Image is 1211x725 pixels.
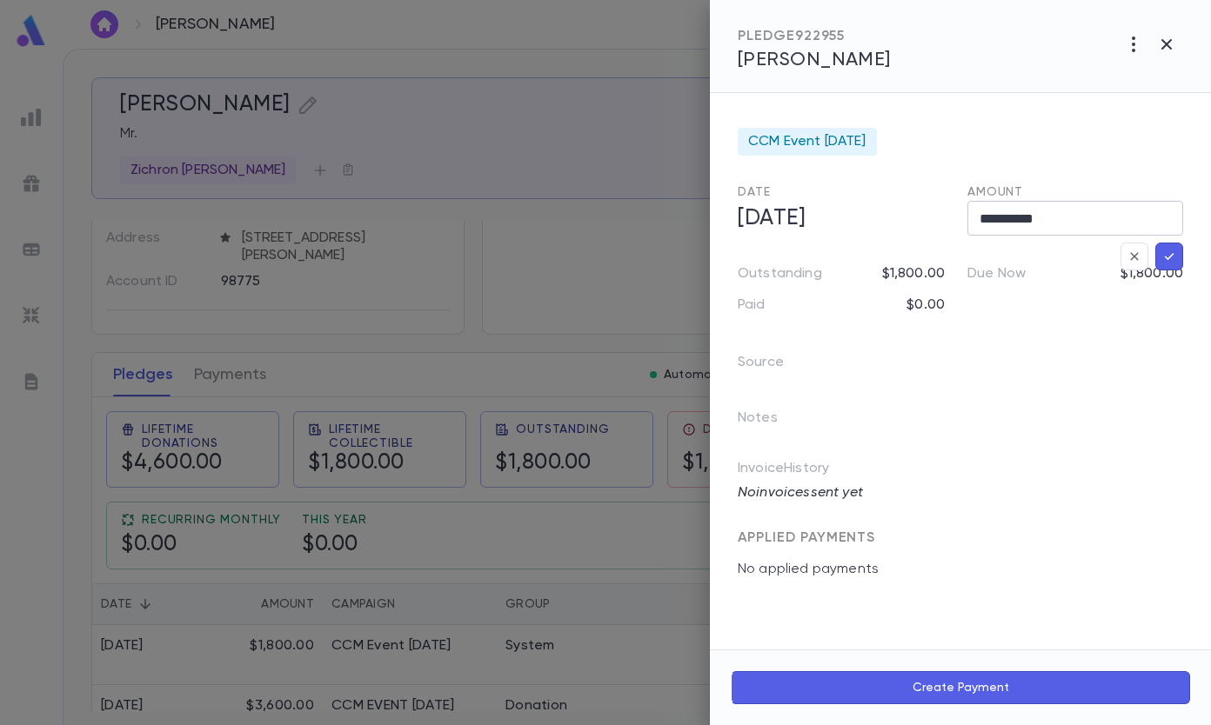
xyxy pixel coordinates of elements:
h5: [DATE] [727,201,953,237]
p: Invoice History [738,460,1183,484]
p: $1,800.00 [1121,265,1183,283]
span: [PERSON_NAME] [738,50,891,70]
button: Create Payment [731,671,1190,704]
span: APPLIED PAYMENTS [738,531,875,545]
p: Source [738,349,812,383]
p: $1,800.00 [882,265,945,283]
span: CCM Event [DATE] [748,133,866,150]
p: Outstanding [738,265,822,283]
p: Paid [738,296,766,314]
p: No applied payments [738,561,1183,578]
span: Amount [967,186,1023,198]
p: $0.00 [907,296,945,314]
div: PLEDGE 922955 [738,28,891,45]
p: Due Now [967,265,1026,283]
div: CCM Event [DATE] [738,128,877,156]
p: Notes [738,404,806,439]
span: Date [738,186,770,198]
p: No invoices sent yet [738,484,1183,502]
